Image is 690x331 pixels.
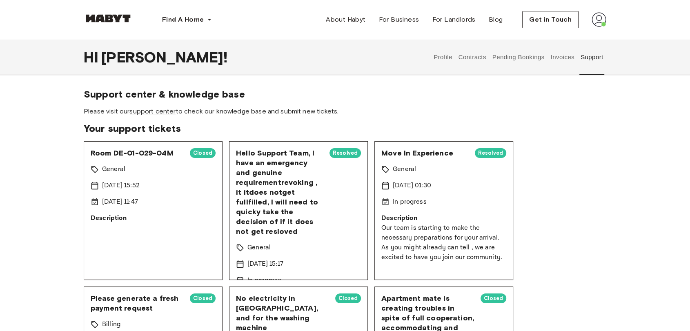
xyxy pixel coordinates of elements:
span: Move In Experience [381,148,468,158]
span: Find A Home [162,15,204,24]
span: For Business [379,15,419,24]
a: Blog [482,11,510,28]
span: Get in Touch [529,15,572,24]
button: Invoices [550,39,575,75]
span: Resolved [329,149,361,157]
span: About Habyt [326,15,365,24]
p: Billing [102,320,121,329]
span: Your support tickets [84,122,606,135]
p: [DATE] 11:47 [102,197,138,207]
p: [DATE] 15:52 [102,181,140,191]
span: Hello Support Team, I have an emergency and genuine requirementrevoking , it itdoes notget fullfi... [236,148,323,236]
p: [DATE] 15:17 [247,259,283,269]
a: support center [129,107,176,115]
button: Support [579,39,604,75]
img: avatar [592,12,606,27]
span: Closed [335,294,361,302]
a: For Business [372,11,426,28]
span: Please generate a fresh payment request [91,293,183,313]
span: For Landlords [432,15,475,24]
button: Get in Touch [522,11,579,28]
a: For Landlords [425,11,482,28]
span: Please visit our to check our knowledge base and submit new tickets. [84,107,606,116]
button: Find A Home [156,11,218,28]
span: [PERSON_NAME] ! [101,49,227,66]
p: Description [381,213,506,223]
button: Contracts [457,39,487,75]
a: About Habyt [319,11,372,28]
span: Hi [84,49,101,66]
p: [DATE] 01:30 [393,181,431,191]
span: Closed [190,294,216,302]
p: General [247,243,271,253]
button: Profile [433,39,454,75]
img: Habyt [84,14,133,22]
p: Our team is starting to make the necessary preparations for your arrival. As you might already ca... [381,223,506,262]
p: General [102,164,125,174]
span: Room DE-01-029-04M [91,148,183,158]
span: Support center & knowledge base [84,88,606,100]
div: user profile tabs [431,39,606,75]
p: In progress [247,275,281,285]
span: Closed [481,294,506,302]
p: Description [91,213,216,223]
p: In progress [393,197,427,207]
span: Closed [190,149,216,157]
span: Blog [489,15,503,24]
p: General [393,164,416,174]
button: Pending Bookings [491,39,545,75]
span: Resolved [475,149,506,157]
